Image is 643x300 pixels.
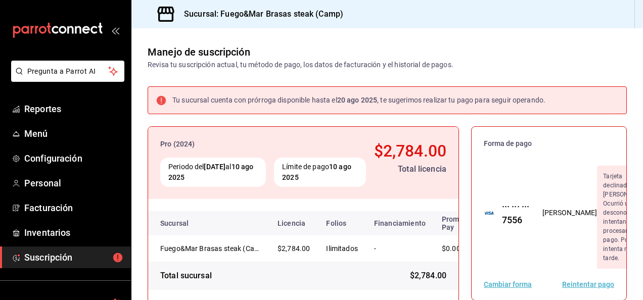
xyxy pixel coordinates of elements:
[176,8,343,20] h3: Sucursal: Fuego&Mar Brasas steak (Camp)
[562,281,614,288] button: Reintentar pago
[337,96,377,104] strong: 20 ago 2025
[484,281,532,288] button: Cambiar forma
[24,201,123,215] span: Facturación
[366,211,434,235] th: Financiamiento
[278,244,310,253] span: $2,784.00
[160,243,261,254] div: Fuego&Mar Brasas steak (Camp)
[160,270,212,282] div: Total sucursal
[148,60,453,70] div: Revisa tu suscripción actual, tu método de pago, los datos de facturación y el historial de pagos.
[318,235,366,262] td: Ilimitados
[111,26,119,34] button: open_drawer_menu
[204,163,225,171] strong: [DATE]
[27,66,109,77] span: Pregunta a Parrot AI
[442,244,461,253] span: $0.00
[374,163,446,175] div: Total licencia
[24,152,123,165] span: Configuración
[7,73,124,84] a: Pregunta a Parrot AI
[148,44,250,60] div: Manejo de suscripción
[160,139,366,149] div: Pro (2024)
[24,251,123,264] span: Suscripción
[442,215,474,231] div: Promo Pay
[24,176,123,190] span: Personal
[274,158,366,187] div: Límite de pago
[24,102,123,116] span: Reportes
[366,235,434,262] td: -
[172,95,545,106] div: Tu sucursal cuenta con prórroga disponible hasta el , te sugerimos realizar tu pago para seguir o...
[160,219,216,227] div: Sucursal
[11,61,124,82] button: Pregunta a Parrot AI
[24,127,123,140] span: Menú
[24,226,123,239] span: Inventarios
[160,158,266,187] div: Periodo del al
[269,211,318,235] th: Licencia
[494,199,530,227] div: ··· ··· ··· 7556
[318,211,366,235] th: Folios
[410,270,446,282] span: $2,784.00
[374,141,446,161] span: $2,784.00
[484,139,614,148] span: Forma de pago
[542,208,598,218] div: [PERSON_NAME]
